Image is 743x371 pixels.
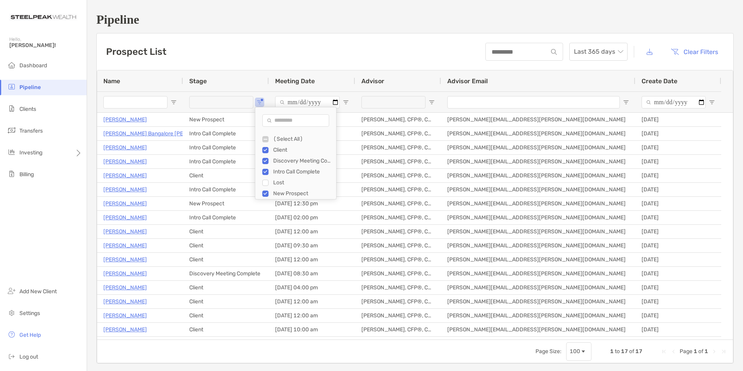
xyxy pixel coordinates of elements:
a: [PERSON_NAME] [103,185,147,194]
div: Page Size [566,342,591,361]
span: Billing [19,171,34,178]
div: [DATE] 12:00 am [269,253,355,266]
div: [DATE] [635,309,721,322]
img: clients icon [7,104,16,113]
div: Intro Call Complete [273,168,331,175]
div: [DATE] 04:00 pm [269,281,355,294]
div: [DATE] [635,267,721,280]
div: [PERSON_NAME][EMAIL_ADDRESS][PERSON_NAME][DOMAIN_NAME] [441,281,635,294]
span: [PERSON_NAME]! [9,42,82,49]
div: [PERSON_NAME], CFP®, CDFA® [355,253,441,266]
div: [DATE] [635,169,721,182]
img: add_new_client icon [7,286,16,296]
span: Last 365 days [574,43,623,60]
div: [PERSON_NAME][EMAIL_ADDRESS][PERSON_NAME][DOMAIN_NAME] [441,337,635,350]
span: Get Help [19,332,41,338]
div: [DATE] [635,183,721,196]
span: Name [103,77,120,85]
div: Discovery Meeting Complete [183,267,269,280]
span: Add New Client [19,288,57,295]
span: Transfers [19,128,43,134]
span: of [698,348,703,355]
div: New Prospect [183,197,269,210]
div: [PERSON_NAME], CFP®, CDFA® [355,127,441,140]
div: [DATE] [635,239,721,252]
img: investing icon [7,147,16,157]
div: [PERSON_NAME], CFP®, CDFA® [355,309,441,322]
a: [PERSON_NAME] [103,143,147,152]
div: [PERSON_NAME], CFP®, CDFA® [355,295,441,308]
button: Open Filter Menu [256,99,263,105]
div: New Prospect [273,190,331,197]
div: [PERSON_NAME][EMAIL_ADDRESS][PERSON_NAME][DOMAIN_NAME] [441,141,635,154]
div: [DATE] 12:00 am [269,225,355,238]
div: [DATE] [635,113,721,126]
div: [PERSON_NAME], CFP®, CDFA® [355,169,441,182]
span: Advisor Email [447,77,488,85]
span: 1 [694,348,697,355]
div: [PERSON_NAME][EMAIL_ADDRESS][PERSON_NAME][DOMAIN_NAME] [441,239,635,252]
a: [PERSON_NAME] [103,157,147,166]
div: [DATE] 12:00 am [269,309,355,322]
span: Investing [19,149,42,156]
div: Column Filter [255,107,337,199]
div: [PERSON_NAME], CFP®, CDFA® [355,267,441,280]
div: [DATE] [635,197,721,210]
img: billing icon [7,169,16,178]
p: [PERSON_NAME] [103,269,147,278]
div: Client [183,225,269,238]
div: [PERSON_NAME][EMAIL_ADDRESS][PERSON_NAME][DOMAIN_NAME] [441,323,635,336]
a: [PERSON_NAME] Bangalore [PERSON_NAME] [103,129,218,138]
a: [PERSON_NAME] [103,171,147,180]
input: Meeting Date Filter Input [275,96,340,108]
div: 100 [570,348,580,355]
a: [PERSON_NAME] [103,339,147,348]
div: Client [183,323,269,336]
div: Filter List [255,134,336,210]
button: Clear Filters [665,43,724,60]
div: [DATE] 08:30 am [269,267,355,280]
div: [DATE] [635,337,721,350]
a: [PERSON_NAME] [103,115,147,124]
div: [DATE] [635,253,721,266]
div: [PERSON_NAME][EMAIL_ADDRESS][PERSON_NAME][DOMAIN_NAME] [441,155,635,168]
span: Settings [19,310,40,317]
div: [PERSON_NAME][EMAIL_ADDRESS][PERSON_NAME][DOMAIN_NAME] [441,169,635,182]
div: [PERSON_NAME][EMAIL_ADDRESS][PERSON_NAME][DOMAIN_NAME] [441,225,635,238]
div: [PERSON_NAME][EMAIL_ADDRESS][PERSON_NAME][DOMAIN_NAME] [441,211,635,224]
div: [DATE] 12:30 pm [269,197,355,210]
div: [PERSON_NAME][EMAIL_ADDRESS][PERSON_NAME][DOMAIN_NAME] [441,309,635,322]
div: [PERSON_NAME], CFP®, CDFA® [355,281,441,294]
span: Page [680,348,692,355]
a: [PERSON_NAME] [103,325,147,334]
div: Next Page [711,348,717,355]
div: [DATE] 10:00 am [269,323,355,336]
p: [PERSON_NAME] [103,227,147,236]
span: of [629,348,634,355]
a: [PERSON_NAME] [103,255,147,264]
button: Open Filter Menu [623,99,629,105]
a: [PERSON_NAME] [103,199,147,208]
div: (Select All) [273,136,331,142]
button: Open Filter Menu [429,99,435,105]
button: Open Filter Menu [709,99,715,105]
button: Open Filter Menu [343,99,349,105]
input: Advisor Email Filter Input [447,96,620,108]
a: [PERSON_NAME] [103,311,147,320]
a: [PERSON_NAME] [103,297,147,306]
div: Discovery Meeting Complete [273,157,331,164]
div: [DATE] 12:00 am [269,295,355,308]
div: Intro Call Complete [183,211,269,224]
img: get-help icon [7,330,16,339]
input: Name Filter Input [103,96,167,108]
input: Search filter values [262,114,329,127]
div: [PERSON_NAME], CFP®, CDFA® [355,239,441,252]
div: [PERSON_NAME], CFP®, CDFA® [355,197,441,210]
